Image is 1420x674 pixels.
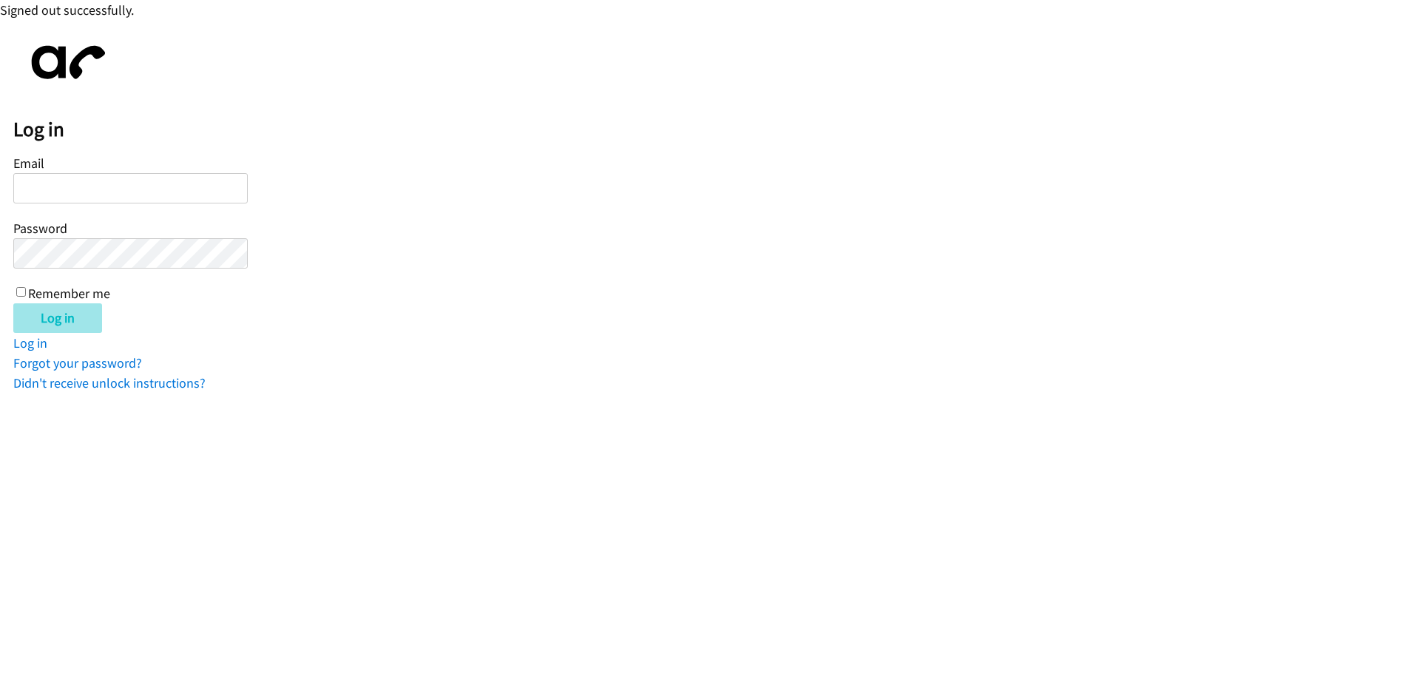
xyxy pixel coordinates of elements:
h2: Log in [13,117,1420,142]
label: Remember me [28,285,110,302]
label: Email [13,155,44,172]
img: aphone-8a226864a2ddd6a5e75d1ebefc011f4aa8f32683c2d82f3fb0802fe031f96514.svg [13,33,117,92]
label: Password [13,220,67,237]
input: Log in [13,303,102,333]
a: Log in [13,334,47,351]
a: Forgot your password? [13,354,142,371]
a: Didn't receive unlock instructions? [13,374,206,391]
